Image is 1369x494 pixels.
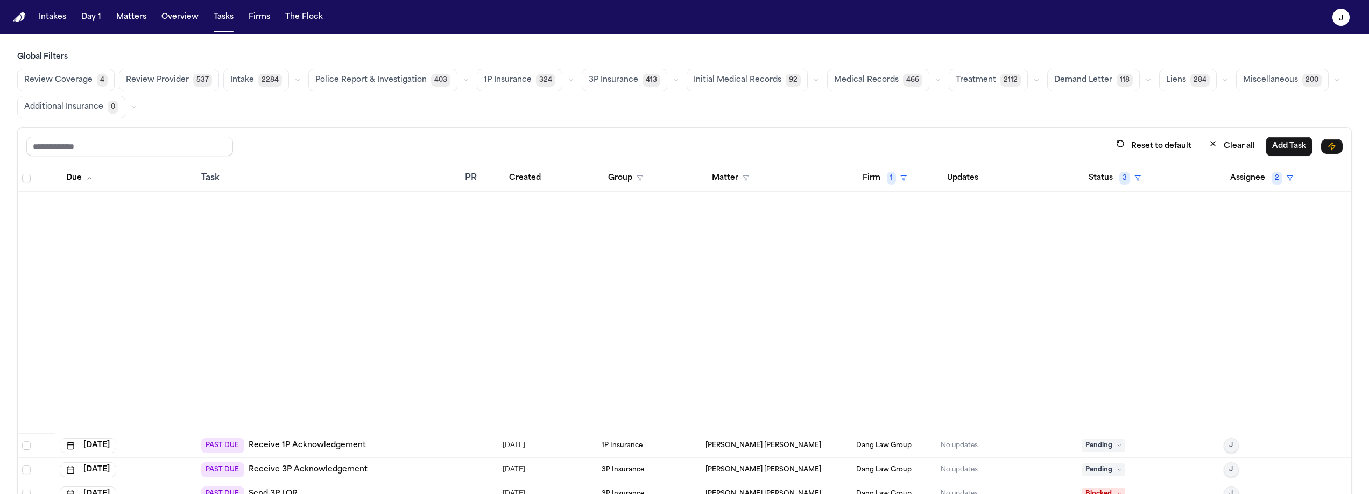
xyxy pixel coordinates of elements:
[22,174,31,182] span: Select all
[589,75,638,86] span: 3P Insurance
[602,465,644,474] span: 3P Insurance
[97,74,108,87] span: 4
[887,172,896,185] span: 1
[193,74,212,87] span: 537
[315,75,427,86] span: Police Report & Investigation
[201,462,244,477] span: PAST DUE
[258,74,282,87] span: 2284
[112,8,151,27] button: Matters
[13,12,26,23] a: Home
[465,172,494,185] div: PR
[431,74,450,87] span: 403
[22,441,31,450] span: Select row
[941,168,985,188] button: Updates
[1054,75,1112,86] span: Demand Letter
[827,69,929,91] button: Medical Records466
[941,465,978,474] div: No updates
[1229,441,1233,450] span: J
[1321,139,1343,154] button: Immediate Task
[1082,168,1147,188] button: Status3
[17,52,1352,62] h3: Global Filters
[1272,172,1282,185] span: 2
[1117,74,1133,87] span: 118
[503,168,547,188] button: Created
[1202,136,1261,156] button: Clear all
[34,8,70,27] button: Intakes
[201,172,456,185] div: Task
[643,74,660,87] span: 413
[24,75,93,86] span: Review Coverage
[687,69,808,91] button: Initial Medical Records92
[1224,462,1239,477] button: J
[705,441,821,450] span: Wilmer Antonio Salinas Zuniga
[1190,74,1210,87] span: 284
[1159,69,1217,91] button: Liens284
[157,8,203,27] button: Overview
[77,8,105,27] button: Day 1
[1224,438,1239,453] button: J
[119,69,219,91] button: Review Provider537
[244,8,274,27] button: Firms
[582,69,667,91] button: 3P Insurance413
[108,101,118,114] span: 0
[230,75,254,86] span: Intake
[903,74,922,87] span: 466
[536,74,555,87] span: 324
[1243,75,1298,86] span: Miscellaneous
[705,465,821,474] span: Wilmer Antonio Salinas Zuniga
[1047,69,1140,91] button: Demand Letter118
[705,168,756,188] button: Matter
[1224,168,1300,188] button: Assignee2
[786,74,801,87] span: 92
[949,69,1028,91] button: Treatment2112
[477,69,562,91] button: 1P Insurance324
[209,8,238,27] button: Tasks
[1302,74,1322,87] span: 200
[17,69,115,91] button: Review Coverage4
[1110,136,1198,156] button: Reset to default
[249,440,366,451] a: Receive 1P Acknowledgement
[249,464,368,475] a: Receive 3P Acknowledgement
[484,75,532,86] span: 1P Insurance
[1082,439,1125,452] span: Pending
[856,465,912,474] span: Dang Law Group
[60,438,116,453] button: [DATE]
[503,462,525,477] span: 8/5/2025, 6:59:08 AM
[223,69,289,91] button: Intake2284
[1166,75,1186,86] span: Liens
[60,168,99,188] button: Due
[281,8,327,27] a: The Flock
[602,441,643,450] span: 1P Insurance
[1339,15,1343,22] text: J
[13,12,26,23] img: Finch Logo
[1082,463,1125,476] span: Pending
[201,438,244,453] span: PAST DUE
[602,168,650,188] button: Group
[1236,69,1329,91] button: Miscellaneous200
[856,441,912,450] span: Dang Law Group
[17,96,125,118] button: Additional Insurance0
[126,75,189,86] span: Review Provider
[503,438,525,453] span: 8/4/2025, 3:31:40 PM
[694,75,781,86] span: Initial Medical Records
[1119,172,1130,185] span: 3
[1229,465,1233,474] span: J
[60,462,116,477] button: [DATE]
[941,441,978,450] div: No updates
[1266,137,1312,156] button: Add Task
[856,168,913,188] button: Firm1
[1000,74,1021,87] span: 2112
[24,102,103,112] span: Additional Insurance
[956,75,996,86] span: Treatment
[834,75,899,86] span: Medical Records
[308,69,457,91] button: Police Report & Investigation403
[22,465,31,474] span: Select row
